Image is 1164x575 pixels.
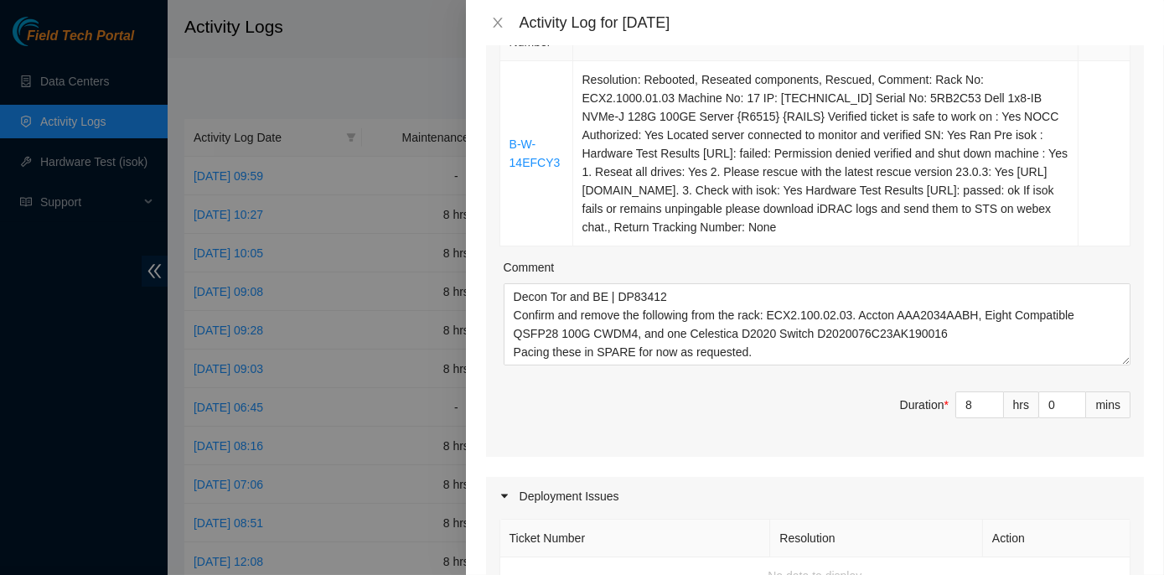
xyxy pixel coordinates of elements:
a: B-W-14EFCY3 [510,137,561,169]
th: Action [983,520,1130,557]
div: Activity Log for [DATE] [520,13,1144,32]
th: Ticket Number [500,520,771,557]
div: Duration [900,396,949,414]
th: Resolution [770,520,983,557]
span: caret-right [499,491,510,501]
textarea: Comment [504,283,1130,365]
button: Close [486,15,510,31]
td: Resolution: Rebooted, Reseated components, Rescued, Comment: Rack No: ECX2.1000.01.03 Machine No:... [573,61,1079,246]
div: Deployment Issues [486,477,1144,515]
div: mins [1086,391,1130,418]
label: Comment [504,258,555,277]
span: close [491,16,504,29]
div: hrs [1004,391,1039,418]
